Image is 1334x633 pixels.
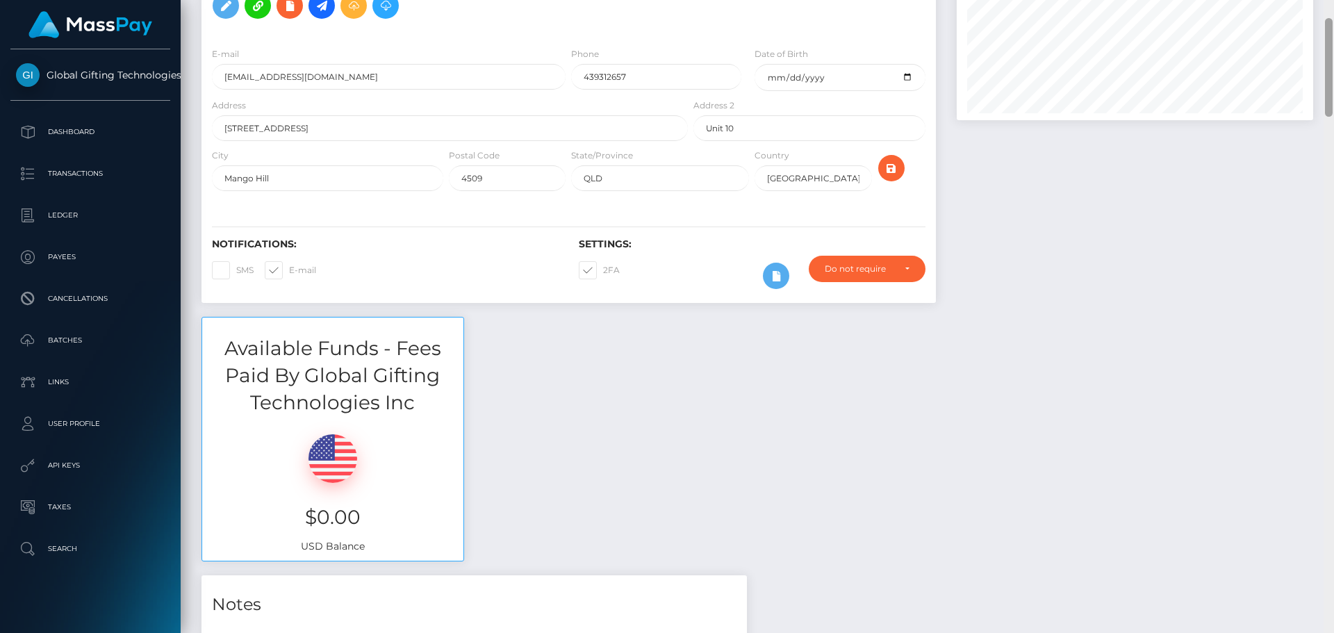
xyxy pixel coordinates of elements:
label: Address [212,99,246,112]
div: USD Balance [202,417,463,561]
p: User Profile [16,413,165,434]
a: Cancellations [10,281,170,316]
h6: Notifications: [212,238,558,250]
img: USD.png [308,434,357,483]
label: State/Province [571,149,633,162]
p: API Keys [16,455,165,476]
h3: Available Funds - Fees Paid By Global Gifting Technologies Inc [202,335,463,417]
label: E-mail [265,261,316,279]
img: MassPay Logo [28,11,152,38]
img: Global Gifting Technologies Inc [16,63,40,87]
a: Links [10,365,170,400]
p: Dashboard [16,122,165,142]
a: API Keys [10,448,170,483]
a: Transactions [10,156,170,191]
p: Payees [16,247,165,268]
label: 2FA [579,261,620,279]
a: Taxes [10,490,170,525]
label: Country [755,149,789,162]
h6: Settings: [579,238,925,250]
label: Date of Birth [755,48,808,60]
p: Links [16,372,165,393]
div: Do not require [825,263,894,274]
p: Batches [16,330,165,351]
a: Dashboard [10,115,170,149]
label: Postal Code [449,149,500,162]
label: SMS [212,261,254,279]
p: Transactions [16,163,165,184]
p: Search [16,539,165,559]
label: E-mail [212,48,239,60]
p: Taxes [16,497,165,518]
a: Batches [10,323,170,358]
label: Address 2 [693,99,734,112]
h3: $0.00 [213,504,453,531]
span: Global Gifting Technologies Inc [10,69,170,81]
a: Payees [10,240,170,274]
a: Search [10,532,170,566]
label: Phone [571,48,599,60]
a: User Profile [10,406,170,441]
p: Ledger [16,205,165,226]
p: Cancellations [16,288,165,309]
a: Ledger [10,198,170,233]
h4: Notes [212,593,736,617]
label: City [212,149,229,162]
button: Do not require [809,256,925,282]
